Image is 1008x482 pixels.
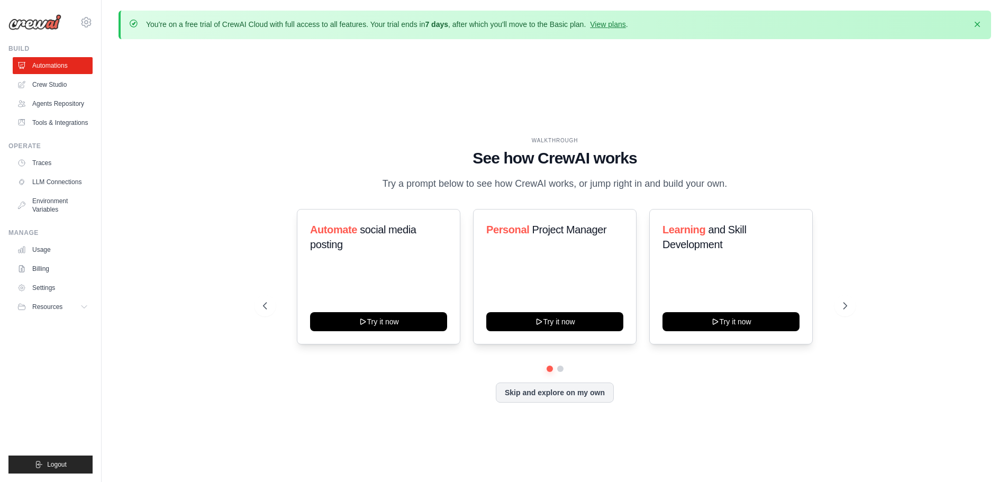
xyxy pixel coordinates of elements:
[13,57,93,74] a: Automations
[32,303,62,311] span: Resources
[8,44,93,53] div: Build
[425,20,448,29] strong: 7 days
[8,142,93,150] div: Operate
[13,298,93,315] button: Resources
[377,176,733,192] p: Try a prompt below to see how CrewAI works, or jump right in and build your own.
[263,137,847,144] div: WALKTHROUGH
[8,456,93,474] button: Logout
[146,19,628,30] p: You're on a free trial of CrewAI Cloud with full access to all features. Your trial ends in , aft...
[310,312,447,331] button: Try it now
[13,174,93,190] a: LLM Connections
[955,431,1008,482] iframe: Chat Widget
[13,241,93,258] a: Usage
[263,149,847,168] h1: See how CrewAI works
[13,95,93,112] a: Agents Repository
[590,20,625,29] a: View plans
[47,460,67,469] span: Logout
[13,76,93,93] a: Crew Studio
[496,383,614,403] button: Skip and explore on my own
[8,14,61,30] img: Logo
[662,224,705,235] span: Learning
[13,260,93,277] a: Billing
[13,193,93,218] a: Environment Variables
[662,312,800,331] button: Try it now
[662,224,746,250] span: and Skill Development
[310,224,416,250] span: social media posting
[486,312,623,331] button: Try it now
[310,224,357,235] span: Automate
[532,224,606,235] span: Project Manager
[13,154,93,171] a: Traces
[13,279,93,296] a: Settings
[486,224,529,235] span: Personal
[8,229,93,237] div: Manage
[13,114,93,131] a: Tools & Integrations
